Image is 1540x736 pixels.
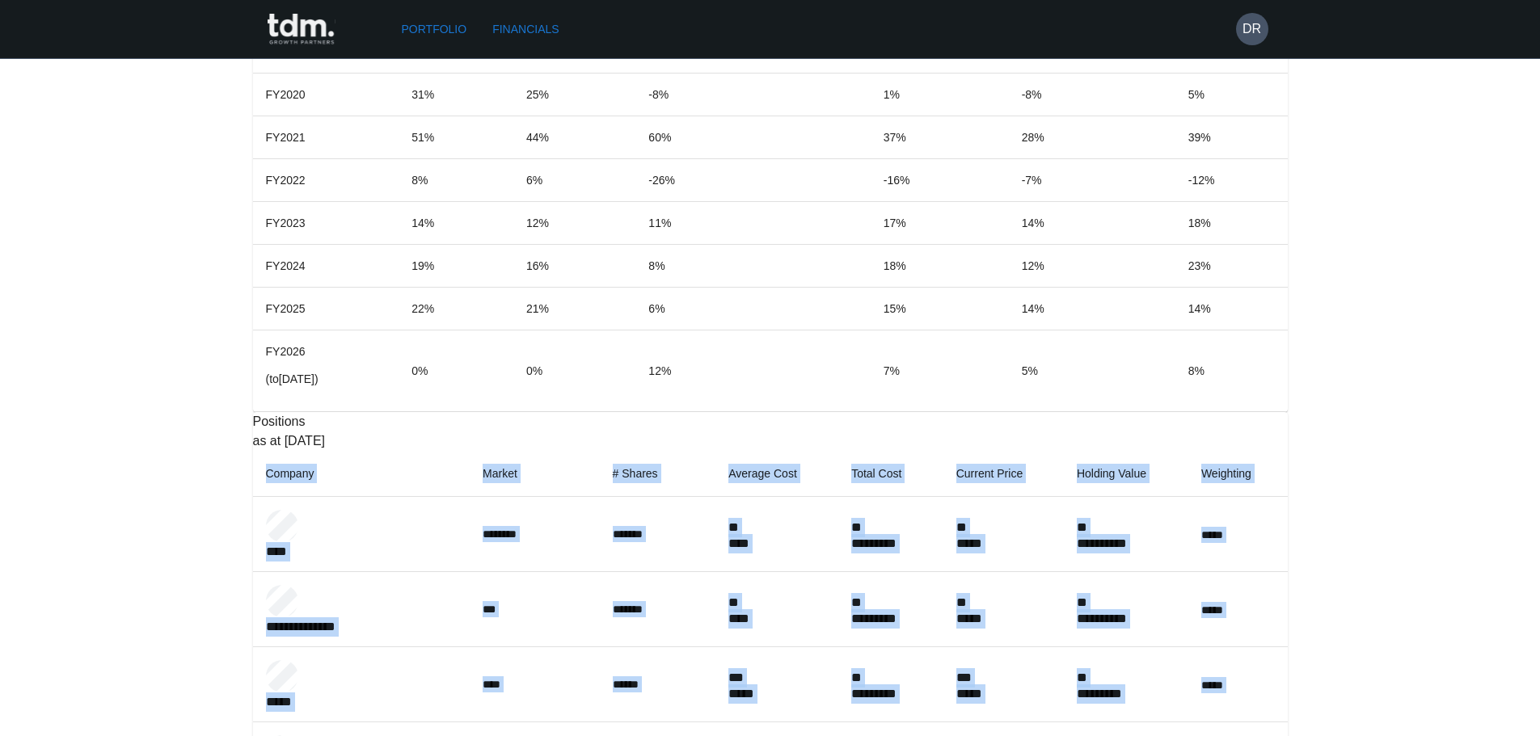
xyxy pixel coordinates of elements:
td: 18% [871,245,1009,288]
p: (to [DATE] ) [266,371,386,387]
td: 60% [635,116,870,159]
td: FY2023 [253,202,399,245]
td: 12% [1009,245,1175,288]
td: -7% [1009,159,1175,202]
td: 0% [513,330,635,412]
td: -8% [1009,74,1175,116]
td: 5% [1009,330,1175,412]
a: Portfolio [395,15,474,44]
th: Average Cost [715,451,838,497]
td: FY2025 [253,288,399,330]
button: DR [1236,13,1268,45]
td: 51% [399,116,513,159]
td: 44% [513,116,635,159]
th: Current Price [943,451,1064,497]
td: 14% [1009,202,1175,245]
td: 12% [635,330,870,412]
td: 0% [399,330,513,412]
p: Positions [253,412,1288,431]
td: FY2020 [253,74,399,116]
td: 14% [1009,288,1175,330]
td: FY2024 [253,245,399,288]
td: 11% [635,202,870,245]
td: FY2022 [253,159,399,202]
td: 6% [635,288,870,330]
td: -16% [871,159,1009,202]
td: 19% [399,245,513,288]
td: 15% [871,288,1009,330]
td: 5% [1175,74,1288,116]
td: FY2026 [253,330,399,412]
td: 16% [513,245,635,288]
td: 25% [513,74,635,116]
td: 39% [1175,116,1288,159]
td: 8% [1175,330,1288,412]
td: 17% [871,202,1009,245]
th: # Shares [600,451,716,497]
th: Company [253,451,470,497]
td: -26% [635,159,870,202]
td: 37% [871,116,1009,159]
td: 28% [1009,116,1175,159]
td: 31% [399,74,513,116]
th: Holding Value [1064,451,1188,497]
th: Total Cost [838,451,943,497]
td: -8% [635,74,870,116]
td: 6% [513,159,635,202]
td: 8% [399,159,513,202]
td: 18% [1175,202,1288,245]
td: 1% [871,74,1009,116]
p: as at [DATE] [253,431,1288,451]
td: 14% [399,202,513,245]
td: 23% [1175,245,1288,288]
td: 12% [513,202,635,245]
h6: DR [1243,19,1261,39]
td: 21% [513,288,635,330]
th: Weighting [1188,451,1288,497]
td: 8% [635,245,870,288]
td: FY2021 [253,116,399,159]
th: Market [470,451,600,497]
a: Financials [486,15,565,44]
td: 22% [399,288,513,330]
td: 14% [1175,288,1288,330]
td: 7% [871,330,1009,412]
td: -12% [1175,159,1288,202]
